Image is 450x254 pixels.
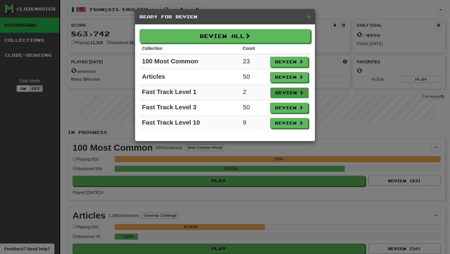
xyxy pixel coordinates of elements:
td: 50 [240,70,268,85]
h5: Ready for Review [140,14,310,20]
th: Count [240,43,268,54]
button: Review [270,103,308,113]
button: Review [270,72,308,82]
td: 9 [240,116,268,131]
span: × [307,13,310,20]
button: Review [270,118,308,128]
td: Articles [140,70,240,85]
td: Fast Track Level 10 [140,116,240,131]
td: 50 [240,100,268,116]
button: Review All [140,29,310,43]
th: Collection [140,43,240,54]
button: Review [270,57,308,67]
button: Review [270,88,308,98]
td: 100 Most Common [140,54,240,70]
td: 2 [240,85,268,100]
button: Close [307,13,310,20]
td: Fast Track Level 3 [140,100,240,116]
td: 23 [240,54,268,70]
td: Fast Track Level 1 [140,85,240,100]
